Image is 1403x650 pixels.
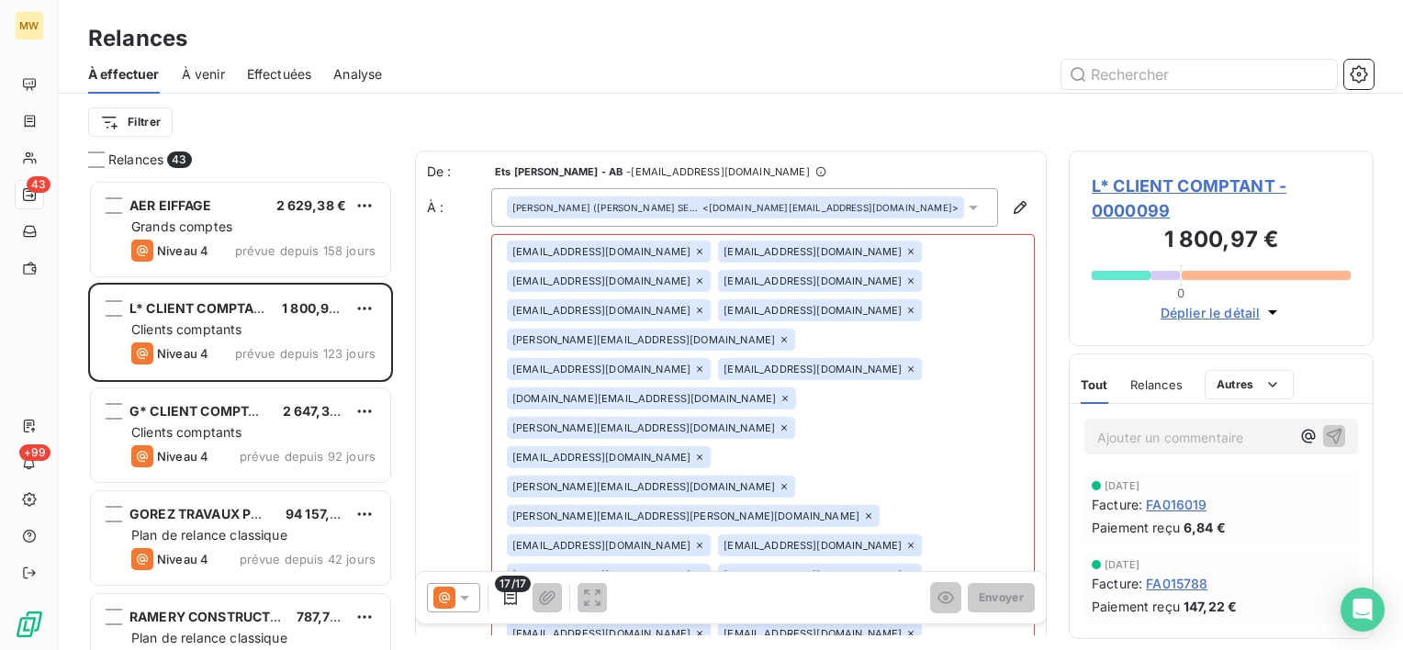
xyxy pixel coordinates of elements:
span: Plan de relance classique [131,527,287,543]
span: [EMAIL_ADDRESS][DOMAIN_NAME] [724,628,902,639]
span: 43 [167,151,191,168]
span: AER EIFFAGE [129,197,212,213]
span: 94 157,76 € [286,506,358,521]
img: Logo LeanPay [15,610,44,639]
span: [EMAIL_ADDRESS][DOMAIN_NAME] [724,540,902,551]
span: 2 647,35 € [283,403,351,419]
span: [DOMAIN_NAME][EMAIL_ADDRESS][DOMAIN_NAME] [512,393,776,404]
span: Plan de relance classique [131,630,287,645]
span: 147,22 € [1184,597,1237,616]
span: [EMAIL_ADDRESS][DOMAIN_NAME] [512,305,690,316]
span: Grands comptes [131,219,232,234]
span: L* CLIENT COMPTANT - 0000099 [1092,174,1351,223]
span: [EMAIL_ADDRESS][DOMAIN_NAME] [512,628,690,639]
span: Relances [1130,377,1183,392]
button: Filtrer [88,107,173,137]
span: prévue depuis 92 jours [240,449,376,464]
span: Niveau 4 [157,449,208,464]
span: Ets [PERSON_NAME] - AB [495,166,623,177]
span: prévue depuis 123 jours [235,346,376,361]
span: 2 629,38 € [276,197,347,213]
span: FA016019 [1146,495,1207,514]
span: À effectuer [88,65,160,84]
span: 6,84 € [1184,518,1226,537]
span: [DATE] [1105,559,1139,570]
span: Tout [1081,377,1108,392]
span: [PERSON_NAME][EMAIL_ADDRESS][DOMAIN_NAME] [512,422,775,433]
span: prévue depuis 42 jours [240,552,376,566]
span: [EMAIL_ADDRESS][DOMAIN_NAME] [512,540,690,551]
span: L* CLIENT COMPTANT [129,300,273,316]
span: [DATE] [1105,480,1139,491]
span: [EMAIL_ADDRESS][DOMAIN_NAME] [724,569,902,580]
span: Paiement reçu [1092,518,1180,537]
span: Relances [108,151,163,169]
input: Rechercher [1061,60,1337,89]
span: [PERSON_NAME] ([PERSON_NAME] SERVICES) [512,201,699,214]
span: Niveau 4 [157,346,208,361]
h3: 1 800,97 € [1092,223,1351,260]
span: Analyse [333,65,382,84]
span: [EMAIL_ADDRESS][DOMAIN_NAME] [512,364,690,375]
span: prévue depuis 158 jours [235,243,376,258]
span: De : [427,162,491,181]
span: 787,72 € [297,609,351,624]
span: Niveau 4 [157,552,208,566]
span: [EMAIL_ADDRESS][DOMAIN_NAME] [724,246,902,257]
div: grid [88,180,393,650]
span: FA015788 [1146,574,1207,593]
button: Autres [1205,370,1294,399]
span: Effectuées [247,65,312,84]
span: [EMAIL_ADDRESS][DOMAIN_NAME] [512,452,690,463]
span: [EMAIL_ADDRESS][DOMAIN_NAME] [724,364,902,375]
span: [PERSON_NAME][EMAIL_ADDRESS][DOMAIN_NAME] [512,481,775,492]
span: [EMAIL_ADDRESS][DOMAIN_NAME] [512,569,690,580]
span: [DATE] [1105,638,1139,649]
span: Niveau 4 [157,243,208,258]
span: RAMERY CONSTRUCTION [129,609,295,624]
div: Open Intercom Messenger [1341,588,1385,632]
span: 17/17 [495,576,531,592]
span: Facture : [1092,495,1142,514]
span: 0 [1177,286,1184,300]
span: Facture : [1092,574,1142,593]
span: [PERSON_NAME][EMAIL_ADDRESS][DOMAIN_NAME] [512,334,775,345]
span: +99 [19,444,51,461]
span: [EMAIL_ADDRESS][DOMAIN_NAME] [512,246,690,257]
span: - [EMAIL_ADDRESS][DOMAIN_NAME] [626,166,809,177]
span: À venir [182,65,225,84]
span: [EMAIL_ADDRESS][DOMAIN_NAME] [512,275,690,286]
label: À : [427,198,491,217]
span: Clients comptants [131,424,242,440]
span: 43 [27,176,51,193]
span: [EMAIL_ADDRESS][DOMAIN_NAME] [724,275,902,286]
h3: Relances [88,22,187,55]
span: [EMAIL_ADDRESS][DOMAIN_NAME] [724,305,902,316]
span: 1 800,97 € [282,300,349,316]
span: Paiement reçu [1092,597,1180,616]
div: <[DOMAIN_NAME][EMAIL_ADDRESS][DOMAIN_NAME]> [512,201,959,214]
button: Envoyer [968,583,1035,612]
span: [PERSON_NAME][EMAIL_ADDRESS][PERSON_NAME][DOMAIN_NAME] [512,510,859,521]
div: MW [15,11,44,40]
span: Déplier le détail [1161,303,1261,322]
span: Clients comptants [131,321,242,337]
span: G* CLIENT COMPTANT [129,403,276,419]
span: GOREZ TRAVAUX PUBLICS [129,506,297,521]
button: Déplier le détail [1155,302,1288,323]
